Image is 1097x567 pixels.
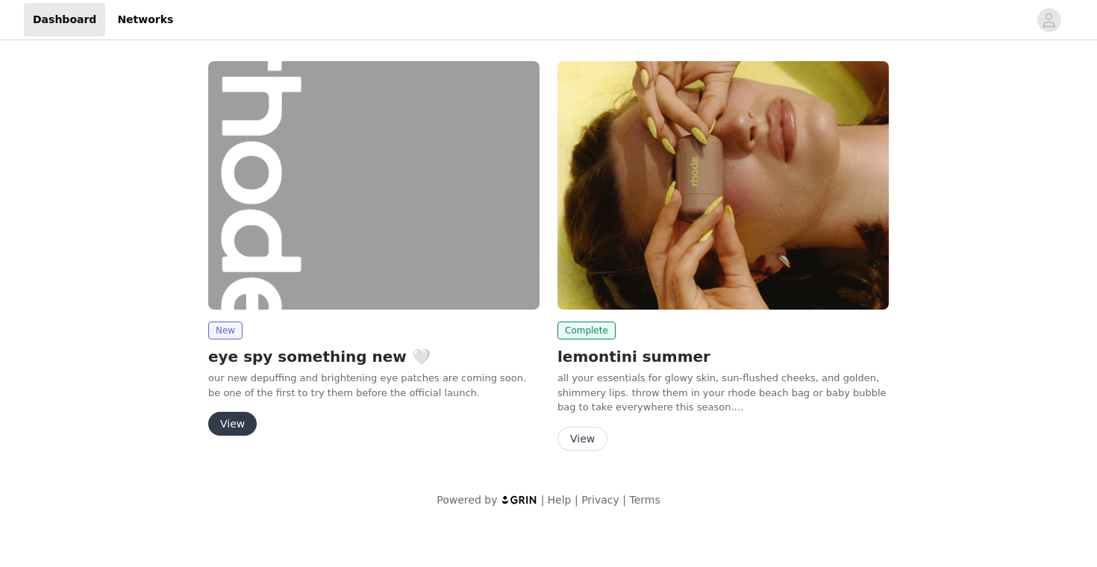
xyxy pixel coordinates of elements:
img: rhode skin [557,61,889,310]
span: Complete [557,322,616,339]
div: avatar [1042,8,1056,32]
p: all your essentials for glowy skin, sun-flushed cheeks, and golden, shimmery lips. throw them in ... [557,371,889,415]
a: Terms [629,494,660,506]
a: View [208,419,257,430]
h2: eye spy something new 🤍 [208,345,540,368]
button: View [208,412,257,436]
a: View [557,433,607,445]
img: rhode skin [208,61,540,310]
p: our new depuffing and brightening eye patches are coming soon. be one of the first to try them be... [208,371,540,400]
a: Privacy [581,494,619,506]
a: Networks [108,3,182,37]
a: Dashboard [24,3,105,37]
button: View [557,427,607,451]
h2: lemontini summer [557,345,889,368]
span: | [541,494,545,506]
a: Help [548,494,572,506]
span: | [622,494,626,506]
span: Powered by [437,494,497,506]
span: | [575,494,578,506]
img: logo [501,495,538,504]
span: New [208,322,243,339]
